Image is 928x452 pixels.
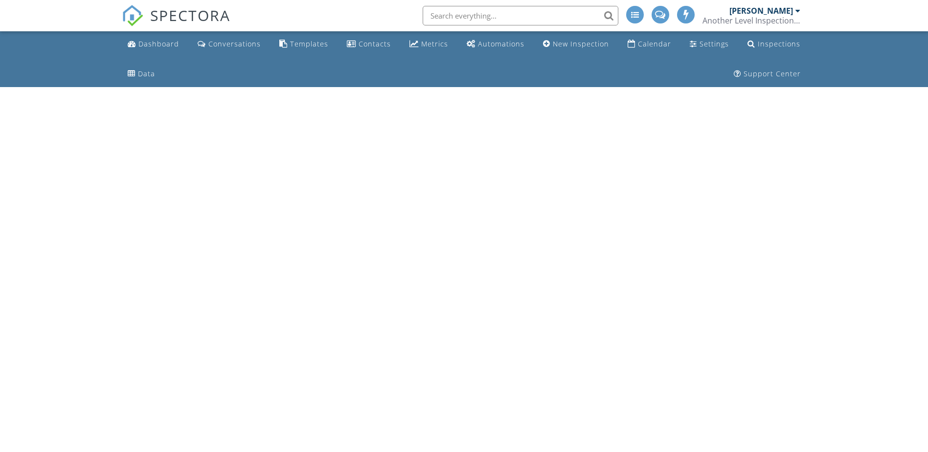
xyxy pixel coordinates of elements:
[730,65,805,83] a: Support Center
[638,39,671,48] div: Calendar
[359,39,391,48] div: Contacts
[702,16,800,25] div: Another Level Inspections LLC
[150,5,230,25] span: SPECTORA
[124,35,183,53] a: Dashboard
[624,35,675,53] a: Calendar
[744,69,801,78] div: Support Center
[686,35,733,53] a: Settings
[478,39,524,48] div: Automations
[421,39,448,48] div: Metrics
[729,6,793,16] div: [PERSON_NAME]
[343,35,395,53] a: Contacts
[194,35,265,53] a: Conversations
[124,65,159,83] a: Data
[208,39,261,48] div: Conversations
[122,13,230,34] a: SPECTORA
[406,35,452,53] a: Metrics
[138,39,179,48] div: Dashboard
[423,6,618,25] input: Search everything...
[275,35,332,53] a: Templates
[700,39,729,48] div: Settings
[539,35,613,53] a: New Inspection
[122,5,143,26] img: The Best Home Inspection Software - Spectora
[553,39,609,48] div: New Inspection
[744,35,804,53] a: Inspections
[138,69,155,78] div: Data
[463,35,528,53] a: Automations (Advanced)
[758,39,800,48] div: Inspections
[290,39,328,48] div: Templates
